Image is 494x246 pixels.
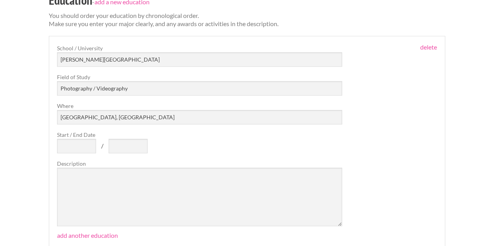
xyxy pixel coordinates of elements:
label: School / University [57,44,342,52]
span: / [97,143,107,149]
p: You should order your education by chronological order. Make sure you enter your major clearly, a... [49,12,445,28]
a: delete [420,43,437,51]
textarea: Description [57,168,342,226]
label: Start / End Date [57,131,342,139]
input: Organization [57,52,342,67]
label: Description [57,159,342,168]
a: add another education [57,232,118,239]
label: Field of Study [57,73,342,81]
label: Where [57,102,342,110]
input: Title [57,81,342,96]
input: Where [57,110,342,124]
